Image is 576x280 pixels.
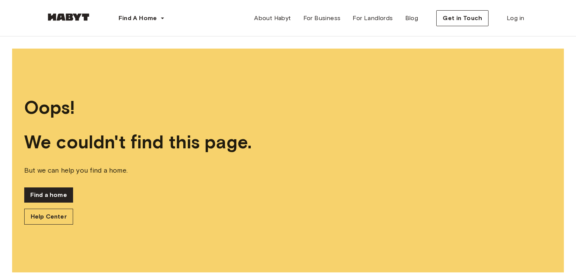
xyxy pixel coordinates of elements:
span: About Habyt [254,14,291,23]
a: For Business [297,11,347,26]
a: Find a home [24,187,73,203]
span: Log in [507,14,524,23]
button: Get in Touch [436,10,489,26]
span: Find A Home [119,14,157,23]
a: Help Center [24,209,73,225]
a: Log in [501,11,530,26]
button: Find A Home [112,11,171,26]
span: For Landlords [353,14,393,23]
span: Blog [405,14,418,23]
a: For Landlords [347,11,399,26]
a: About Habyt [248,11,297,26]
span: We couldn't find this page. [24,131,552,153]
span: Oops! [24,96,552,119]
span: Get in Touch [443,14,482,23]
a: Blog [399,11,425,26]
img: Habyt [46,13,91,21]
span: For Business [303,14,341,23]
span: But we can help you find a home. [24,165,552,175]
